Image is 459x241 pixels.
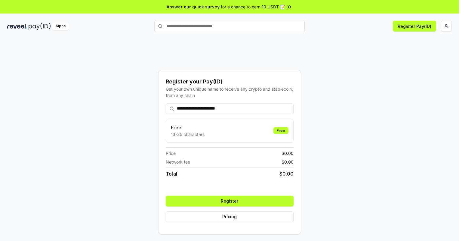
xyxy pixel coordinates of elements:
[393,21,436,32] button: Register Pay(ID)
[282,150,294,156] span: $ 0.00
[221,4,285,10] span: for a chance to earn 10 USDT 📝
[166,77,294,86] div: Register your Pay(ID)
[273,127,288,134] div: Free
[282,159,294,165] span: $ 0.00
[171,131,205,137] p: 13-25 characters
[171,124,205,131] h3: Free
[166,196,294,206] button: Register
[52,23,69,30] div: Alpha
[7,23,27,30] img: reveel_dark
[166,159,190,165] span: Network fee
[279,170,294,177] span: $ 0.00
[29,23,51,30] img: pay_id
[166,170,177,177] span: Total
[166,211,294,222] button: Pricing
[166,86,294,98] div: Get your own unique name to receive any crypto and stablecoin, from any chain
[166,150,176,156] span: Price
[167,4,220,10] span: Answer our quick survey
